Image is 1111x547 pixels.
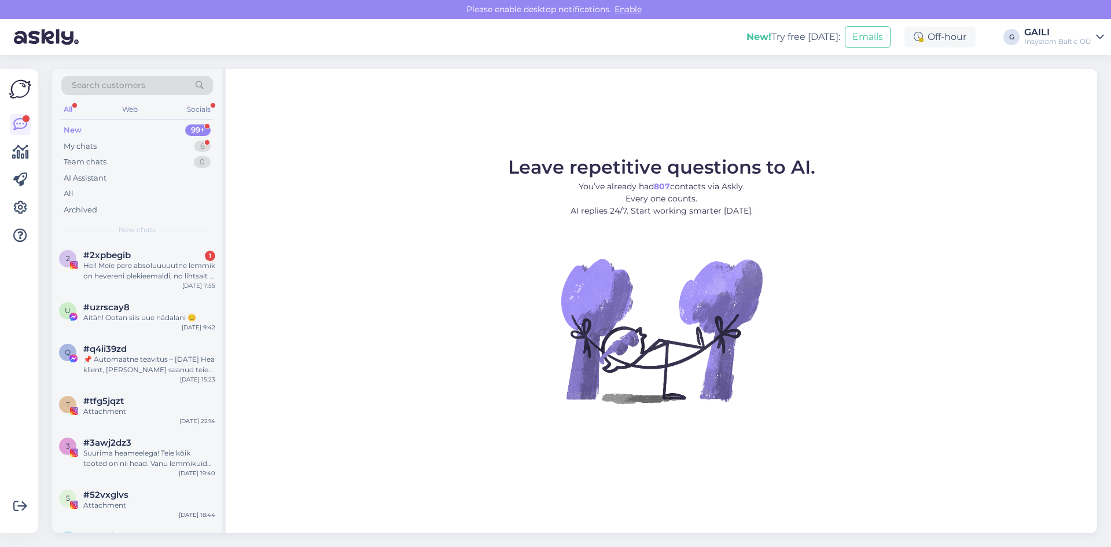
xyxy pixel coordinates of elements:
img: Askly Logo [9,78,31,100]
div: 📌 Automaatne teavitus – [DATE] Hea klient, [PERSON_NAME] saanud teie lehe kohta tagasisidet ja pl... [83,354,215,375]
div: Suurima heameelega! Teie kõik tooted on nii head. Vanu lemmikuid palju aga seekord veel [PERSON_N... [83,448,215,469]
div: Web [120,102,140,117]
span: u [65,306,71,315]
b: 807 [654,181,670,192]
div: Try free [DATE]: [746,30,840,44]
div: 1 [205,251,215,261]
span: #v9o7ixed [83,531,130,542]
p: You’ve already had contacts via Askly. Every one counts. AI replies 24/7. Start working smarter [... [508,181,815,217]
div: [DATE] 19:40 [179,469,215,478]
span: q [65,348,71,357]
b: New! [746,31,771,42]
span: #3awj2dz3 [83,438,131,448]
img: No Chat active [557,226,766,435]
div: 0 [194,156,211,168]
span: #52vxglvs [83,490,128,500]
div: 99+ [185,124,211,136]
span: 5 [66,494,70,502]
span: t [66,400,70,409]
div: Attachment [83,500,215,511]
div: 6 [194,141,211,152]
span: #tfg5jqzt [83,396,124,406]
div: All [64,188,73,200]
button: Emails [845,26,891,48]
div: Insystem Baltic OÜ [1024,37,1091,46]
div: Off-hour [904,27,976,47]
div: All [61,102,75,117]
div: [DATE] 7:55 [182,281,215,290]
div: Archived [64,204,97,216]
div: [DATE] 18:44 [179,511,215,519]
a: GAILIInsystem Baltic OÜ [1024,28,1104,46]
div: Team chats [64,156,106,168]
div: Hei! Meie pere absoluuuuutne lemmik on hevereni plekieemaldi, no lihtsalt ei ole olemas teist nii... [83,260,215,281]
div: New [64,124,82,136]
div: AI Assistant [64,172,106,184]
div: [DATE] 9:42 [182,323,215,332]
div: My chats [64,141,97,152]
span: Enable [611,4,645,14]
div: Attachment [83,406,215,417]
span: New chats [119,225,156,235]
div: [DATE] 15:23 [180,375,215,384]
div: GAILI [1024,28,1091,37]
span: #uzrscay8 [83,302,130,313]
span: Search customers [72,79,145,91]
span: #2xpbegib [83,250,131,260]
div: Socials [185,102,213,117]
div: Aitäh! Ootan siis uue nädalani 😊 [83,313,215,323]
span: 2 [66,254,70,263]
div: G [1003,29,1020,45]
span: 3 [66,442,70,450]
div: [DATE] 22:14 [179,417,215,425]
span: Leave repetitive questions to AI. [508,156,815,178]
span: #q4ii39zd [83,344,127,354]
